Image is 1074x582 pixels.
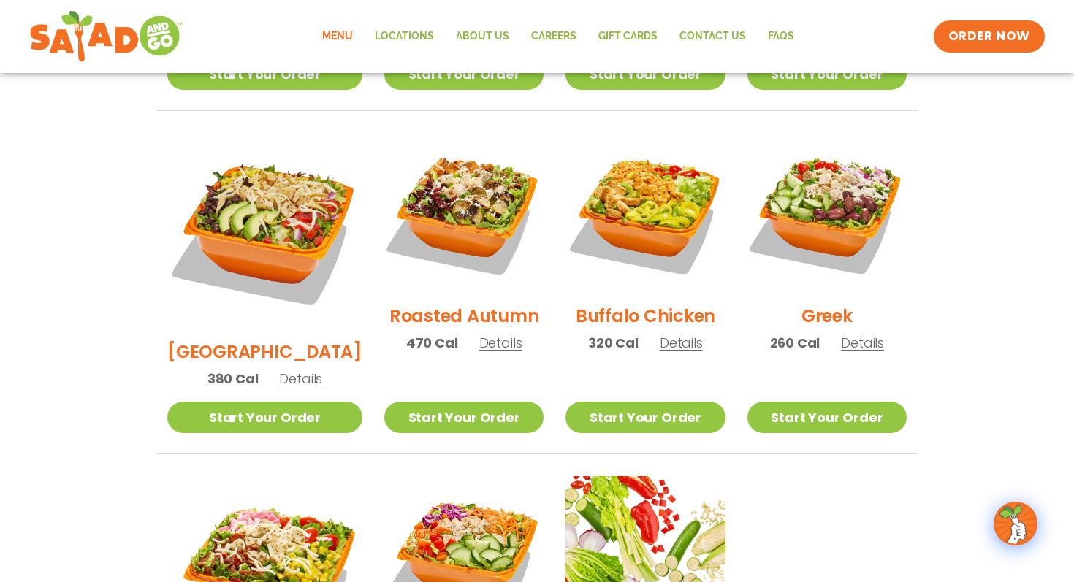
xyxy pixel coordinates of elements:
[747,58,907,90] a: Start Your Order
[995,503,1036,544] img: wpChatIcon
[841,334,884,352] span: Details
[384,58,544,90] a: Start Your Order
[660,334,703,352] span: Details
[565,133,725,292] img: Product photo for Buffalo Chicken Salad
[801,303,853,329] h2: Greek
[770,333,820,353] span: 260 Cal
[29,7,183,66] img: new-SAG-logo-768×292
[167,133,362,328] img: Product photo for BBQ Ranch Salad
[669,20,757,53] a: Contact Us
[311,20,364,53] a: Menu
[587,20,669,53] a: GIFT CARDS
[520,20,587,53] a: Careers
[384,402,544,433] a: Start Your Order
[207,369,259,388] span: 380 Cal
[364,20,445,53] a: Locations
[167,339,362,364] h2: [GEOGRAPHIC_DATA]
[445,20,520,53] a: About Us
[311,20,805,53] nav: Menu
[747,133,907,292] img: Product photo for Greek Salad
[384,133,544,292] img: Product photo for Roasted Autumn Salad
[948,28,1030,45] span: ORDER NOW
[565,58,725,90] a: Start Your Order
[389,303,539,329] h2: Roasted Autumn
[406,333,458,353] span: 470 Cal
[167,58,362,90] a: Start Your Order
[279,370,322,388] span: Details
[576,303,715,329] h2: Buffalo Chicken
[479,334,522,352] span: Details
[747,402,907,433] a: Start Your Order
[167,402,362,433] a: Start Your Order
[934,20,1045,53] a: ORDER NOW
[757,20,805,53] a: FAQs
[565,402,725,433] a: Start Your Order
[588,333,639,353] span: 320 Cal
